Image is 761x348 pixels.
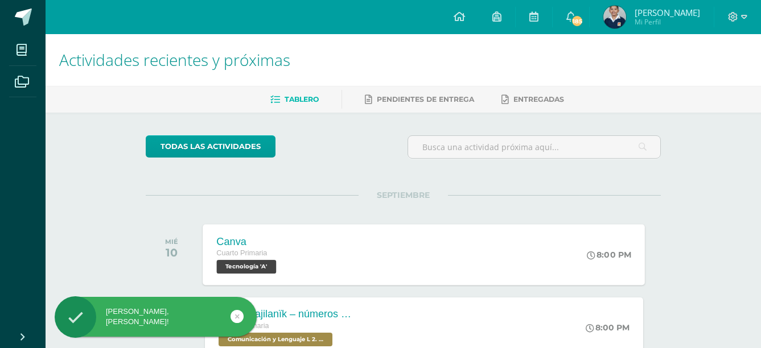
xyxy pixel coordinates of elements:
[285,95,319,103] span: Tablero
[501,90,564,109] a: Entregadas
[55,306,257,327] div: [PERSON_NAME], [PERSON_NAME]!
[587,250,632,260] div: 8:00 PM
[59,49,290,71] span: Actividades recientes y próximas
[217,235,279,247] div: Canva
[377,95,474,103] span: Pendientes de entrega
[146,135,275,158] a: todas las Actividades
[217,249,268,257] span: Cuarto Primaria
[408,136,660,158] input: Busca una actividad próxima aquí...
[217,260,277,274] span: Tecnología 'A'
[359,190,448,200] span: SEPTIEMBRE
[603,6,626,28] img: 8938b6bb578adf5a3eb533e2a9352dbe.png
[513,95,564,103] span: Entregadas
[270,90,319,109] a: Tablero
[635,17,700,27] span: Mi Perfil
[219,308,355,320] div: • Maya’ ajilanïk – números mayas.
[586,322,630,333] div: 8:00 PM
[365,90,474,109] a: Pendientes de entrega
[571,15,583,27] span: 185
[165,246,178,259] div: 10
[165,238,178,246] div: MIÉ
[635,7,700,18] span: [PERSON_NAME]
